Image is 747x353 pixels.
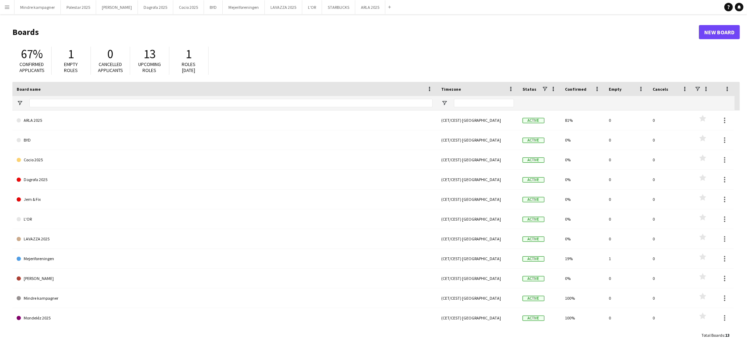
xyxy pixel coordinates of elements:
[605,209,648,229] div: 0
[173,0,204,14] button: Cocio 2025
[523,118,544,123] span: Active
[441,86,461,92] span: Timezone
[17,86,41,92] span: Board name
[523,217,544,222] span: Active
[605,130,648,150] div: 0
[561,130,605,150] div: 0%
[61,0,96,14] button: Polestar 2025
[17,100,23,106] button: Open Filter Menu
[29,99,433,107] input: Board name Filter Input
[605,110,648,130] div: 0
[523,86,536,92] span: Status
[561,190,605,209] div: 0%
[17,150,433,170] a: Cocio 2025
[648,190,692,209] div: 0
[725,333,729,338] span: 13
[437,308,518,328] div: (CET/CEST) [GEOGRAPHIC_DATA]
[648,229,692,249] div: 0
[648,209,692,229] div: 0
[523,197,544,202] span: Active
[565,86,586,92] span: Confirmed
[523,276,544,281] span: Active
[561,229,605,249] div: 0%
[204,0,223,14] button: BYD
[561,269,605,288] div: 0%
[648,150,692,169] div: 0
[17,209,433,229] a: L'OR
[223,0,265,14] button: Mejeriforeningen
[605,229,648,249] div: 0
[653,86,668,92] span: Cancels
[437,249,518,268] div: (CET/CEST) [GEOGRAPHIC_DATA]
[68,46,74,62] span: 1
[437,269,518,288] div: (CET/CEST) [GEOGRAPHIC_DATA]
[699,25,740,39] a: New Board
[561,288,605,308] div: 100%
[21,46,43,62] span: 67%
[107,46,113,62] span: 0
[17,170,433,190] a: Dagrofa 2025
[17,110,433,130] a: ARLA 2025
[17,190,433,209] a: Jem & Fix
[561,308,605,328] div: 100%
[441,100,448,106] button: Open Filter Menu
[523,157,544,163] span: Active
[64,61,78,73] span: Empty roles
[437,209,518,229] div: (CET/CEST) [GEOGRAPHIC_DATA]
[605,308,648,328] div: 0
[302,0,322,14] button: L'OR
[19,61,45,73] span: Confirmed applicants
[523,316,544,321] span: Active
[605,190,648,209] div: 0
[605,269,648,288] div: 0
[186,46,192,62] span: 1
[144,46,156,62] span: 13
[437,288,518,308] div: (CET/CEST) [GEOGRAPHIC_DATA]
[701,328,729,342] div: :
[17,308,433,328] a: Mondeléz 2025
[437,110,518,130] div: (CET/CEST) [GEOGRAPHIC_DATA]
[561,249,605,268] div: 19%
[648,249,692,268] div: 0
[561,150,605,169] div: 0%
[648,170,692,189] div: 0
[14,0,61,14] button: Mindre kampagner
[605,249,648,268] div: 1
[96,0,138,14] button: [PERSON_NAME]
[605,170,648,189] div: 0
[648,110,692,130] div: 0
[182,61,196,73] span: Roles [DATE]
[523,138,544,143] span: Active
[561,209,605,229] div: 0%
[17,288,433,308] a: Mindre kampagner
[648,130,692,150] div: 0
[648,288,692,308] div: 0
[138,0,173,14] button: Dagrofa 2025
[648,269,692,288] div: 0
[17,249,433,269] a: Mejeriforeningen
[17,269,433,288] a: [PERSON_NAME]
[17,130,433,150] a: BYD
[17,229,433,249] a: LAVAZZA 2025
[437,229,518,249] div: (CET/CEST) [GEOGRAPHIC_DATA]
[523,256,544,262] span: Active
[523,237,544,242] span: Active
[561,170,605,189] div: 0%
[98,61,123,73] span: Cancelled applicants
[437,170,518,189] div: (CET/CEST) [GEOGRAPHIC_DATA]
[648,308,692,328] div: 0
[355,0,385,14] button: ARLA 2025
[437,150,518,169] div: (CET/CEST) [GEOGRAPHIC_DATA]
[12,27,699,37] h1: Boards
[437,130,518,150] div: (CET/CEST) [GEOGRAPHIC_DATA]
[609,86,621,92] span: Empty
[265,0,302,14] button: LAVAZZA 2025
[701,333,724,338] span: Total Boards
[605,150,648,169] div: 0
[523,177,544,183] span: Active
[605,288,648,308] div: 0
[437,190,518,209] div: (CET/CEST) [GEOGRAPHIC_DATA]
[322,0,355,14] button: STARBUCKS
[138,61,161,73] span: Upcoming roles
[454,99,514,107] input: Timezone Filter Input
